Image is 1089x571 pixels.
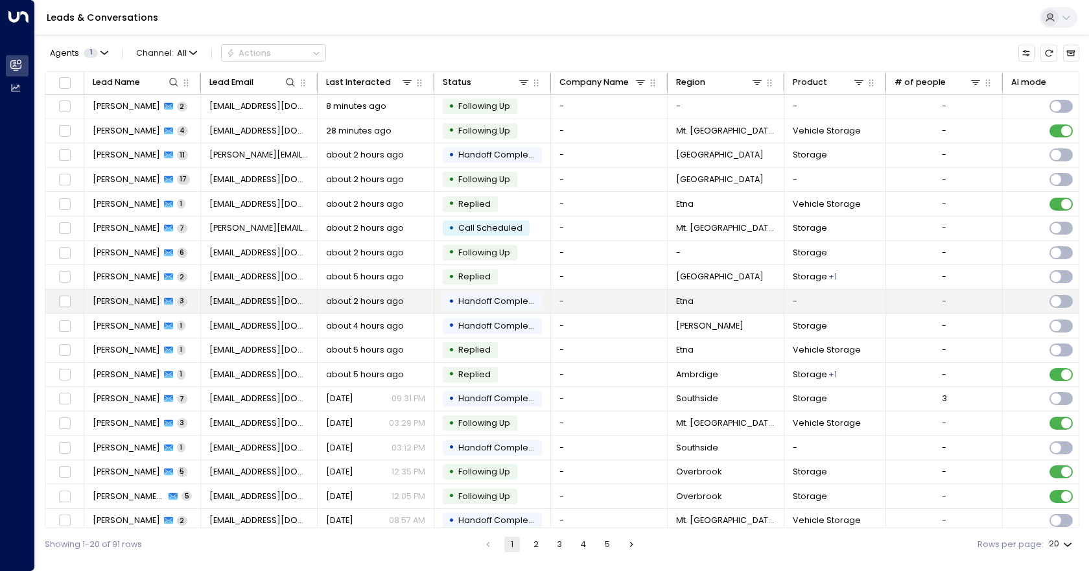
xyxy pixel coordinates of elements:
[793,149,827,161] span: Storage
[177,199,185,209] span: 1
[793,417,861,429] span: Vehicle Storage
[942,100,946,112] div: -
[1018,45,1035,61] button: Customize
[458,174,510,185] span: Following Up
[177,296,187,306] span: 3
[326,442,353,454] span: Sep 13, 2025
[57,416,72,431] span: Toggle select row
[326,149,404,161] span: about 2 hours ago
[676,466,721,478] span: Overbrook
[209,174,309,185] span: juliannesteinsoprano@gmail.com
[458,149,543,160] span: Handoff Completed
[676,75,705,89] div: Region
[676,442,718,454] span: Southside
[559,75,648,89] div: Company Name
[449,316,454,336] div: •
[676,75,764,89] div: Region
[449,389,454,409] div: •
[181,491,192,501] span: 5
[458,198,491,209] span: Replied
[449,97,454,117] div: •
[1040,45,1057,61] span: Refresh
[177,369,185,379] span: 1
[676,417,776,429] span: Mt. Pleasant
[551,412,668,436] td: -
[93,125,160,137] span: Brian Krills
[392,393,425,404] p: 09:31 PM
[93,369,160,380] span: Dan OConnor
[942,442,946,454] div: -
[784,95,886,119] td: -
[676,125,776,137] span: Mt. Pleasant
[93,75,140,89] div: Lead Name
[793,320,827,332] span: Storage
[132,45,202,61] button: Channel:All
[209,515,309,526] span: sthornb@comcast.net
[449,340,454,360] div: •
[177,102,187,111] span: 2
[326,75,391,89] div: Last Interacted
[93,100,160,112] span: Ari Pescovitz
[551,460,668,484] td: -
[458,442,543,453] span: Handoff Completed
[793,75,827,89] div: Product
[676,491,721,502] span: Overbrook
[221,44,326,62] button: Actions
[389,515,425,526] p: 08:57 AM
[57,196,72,211] span: Toggle select row
[177,443,185,452] span: 1
[93,417,160,429] span: Ronald Popovich
[458,393,543,404] span: Handoff Completed
[93,271,160,283] span: Katherine King
[793,271,827,283] span: Storage
[209,100,309,112] span: ari@pesco.net
[458,271,491,282] span: Replied
[45,539,142,551] div: Showing 1-20 of 91 rows
[942,369,946,380] div: -
[504,537,520,552] button: page 1
[551,95,668,119] td: -
[326,100,386,112] span: 8 minutes ago
[449,511,454,531] div: •
[942,417,946,429] div: -
[93,296,160,307] span: Pat Scutella
[576,537,591,552] button: Go to page 4
[57,440,72,455] span: Toggle select row
[326,174,404,185] span: about 2 hours ago
[449,364,454,384] div: •
[93,320,160,332] span: James Deweese
[326,466,353,478] span: Sep 13, 2025
[551,484,668,508] td: -
[326,75,414,89] div: Last Interacted
[942,247,946,259] div: -
[458,247,510,258] span: Following Up
[449,145,454,165] div: •
[668,95,784,119] td: -
[449,292,454,312] div: •
[93,247,160,259] span: Katherine King
[209,466,309,478] span: Tconley5578@gmail.com
[551,436,668,460] td: -
[449,437,454,458] div: •
[1049,535,1075,553] div: 20
[978,539,1044,551] label: Rows per page:
[942,515,946,526] div: -
[600,537,615,552] button: Go to page 5
[177,516,187,526] span: 2
[209,222,309,234] span: deedee.dilworth@gmail.com
[209,344,309,356] span: Ckeilly33@gmail.com
[676,393,718,404] span: Southside
[132,45,202,61] span: Channel:
[57,148,72,163] span: Toggle select row
[676,320,744,332] span: Robinson
[449,414,454,434] div: •
[177,248,187,257] span: 6
[326,515,353,526] span: Sep 13, 2025
[93,515,160,526] span: Scott Thornburgh
[326,222,404,234] span: about 2 hours ago
[793,393,827,404] span: Storage
[221,44,326,62] div: Button group with a nested menu
[57,489,72,504] span: Toggle select row
[177,126,188,135] span: 4
[57,75,72,90] span: Toggle select all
